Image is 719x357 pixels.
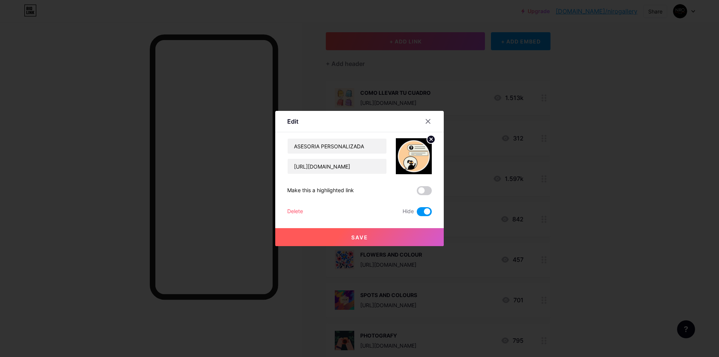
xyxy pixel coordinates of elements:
img: link_thumbnail [396,138,432,174]
input: URL [288,159,386,174]
input: Title [288,139,386,154]
div: Edit [287,117,298,126]
span: Save [351,234,368,240]
span: Hide [403,207,414,216]
div: Delete [287,207,303,216]
button: Save [275,228,444,246]
div: Make this a highlighted link [287,186,354,195]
